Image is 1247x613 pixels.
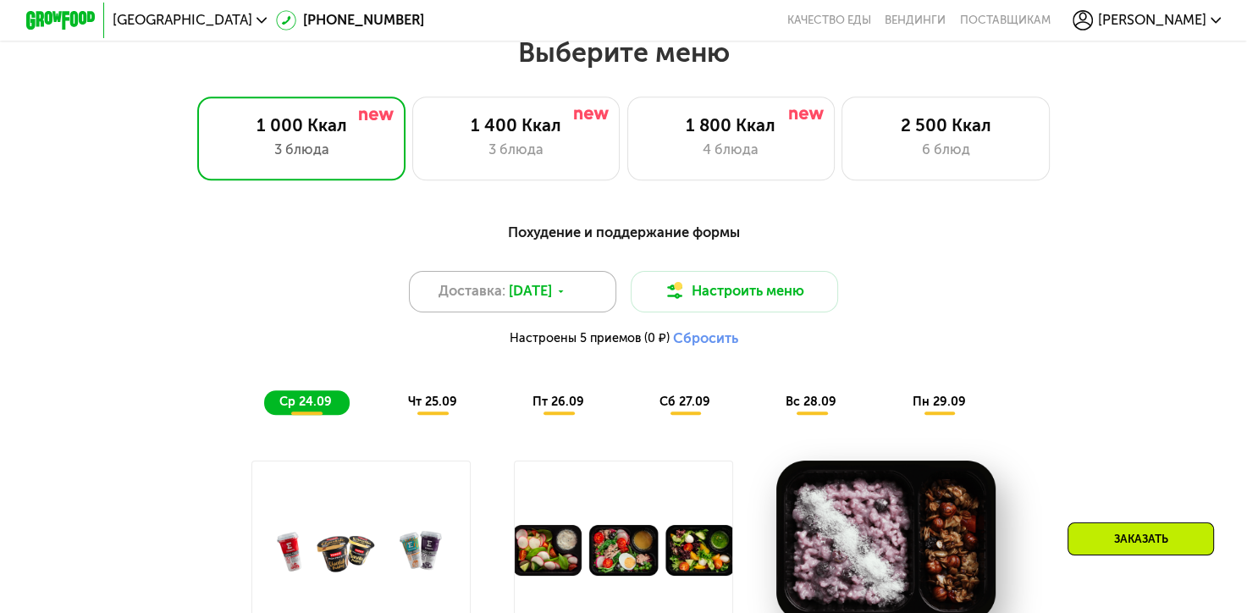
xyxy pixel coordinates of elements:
[276,10,425,31] a: [PHONE_NUMBER]
[912,395,965,409] span: пн 29.09
[408,395,457,409] span: чт 25.09
[439,281,505,302] span: Доставка:
[509,281,552,302] span: [DATE]
[532,395,584,409] span: пт 26.09
[430,115,602,136] div: 1 400 Ккал
[860,115,1032,136] div: 2 500 Ккал
[113,14,252,27] span: [GEOGRAPHIC_DATA]
[885,14,946,27] a: Вендинги
[216,115,388,136] div: 1 000 Ккал
[279,395,332,409] span: ср 24.09
[960,14,1051,27] div: поставщикам
[645,140,817,161] div: 4 блюда
[510,333,670,345] span: Настроены 5 приемов (0 ₽)
[659,395,710,409] span: сб 27.09
[787,14,871,27] a: Качество еды
[1098,14,1206,27] span: [PERSON_NAME]
[1068,522,1214,555] div: Заказать
[786,395,836,409] span: вс 28.09
[673,330,738,347] button: Сбросить
[645,115,817,136] div: 1 800 Ккал
[631,271,839,312] button: Настроить меню
[111,222,1136,244] div: Похудение и поддержание формы
[860,140,1032,161] div: 6 блюд
[55,36,1191,69] h2: Выберите меню
[216,140,388,161] div: 3 блюда
[430,140,602,161] div: 3 блюда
